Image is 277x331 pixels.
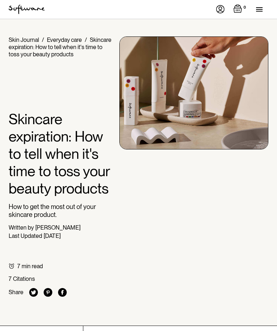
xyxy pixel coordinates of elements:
[9,203,114,218] p: How to get the most out of your skincare product.
[22,263,43,270] div: min read
[9,110,114,197] h1: Skincare expiration: How to tell when it's time to toss your beauty products
[17,263,20,270] div: 7
[9,289,23,296] div: Share
[9,232,42,239] div: Last Updated
[9,275,12,282] div: 7
[9,36,111,58] div: Skincare expiration: How to tell when it's time to toss your beauty products
[9,224,34,231] div: Written by
[29,288,38,297] img: twitter icon
[35,224,80,231] div: [PERSON_NAME]
[9,36,39,43] a: Skin Journal
[233,4,247,14] a: Open cart
[47,36,82,43] a: Everyday care
[44,232,61,239] div: [DATE]
[9,5,45,14] img: Software Logo
[85,36,87,43] div: /
[58,288,67,297] img: facebook icon
[44,288,52,297] img: pinterest icon
[13,275,35,282] div: Citations
[242,4,247,11] div: 0
[42,36,44,43] div: /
